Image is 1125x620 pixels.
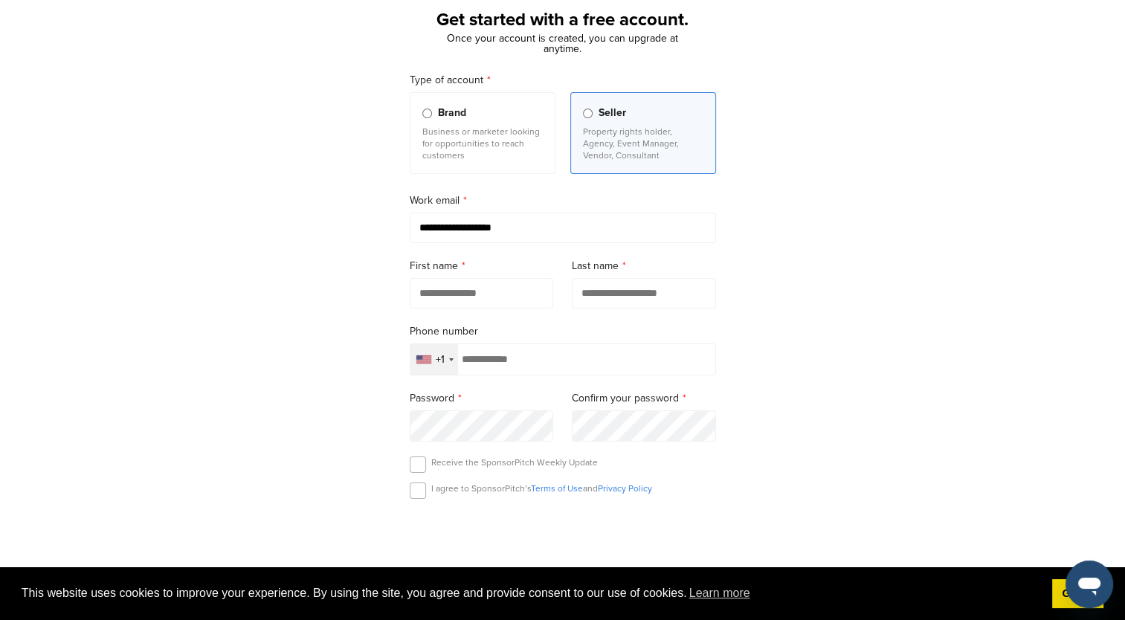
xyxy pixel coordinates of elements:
[531,483,583,494] a: Terms of Use
[422,109,432,118] input: Brand Business or marketer looking for opportunities to reach customers
[572,258,716,274] label: Last name
[410,344,458,375] div: Selected country
[410,258,554,274] label: First name
[410,72,716,88] label: Type of account
[583,109,593,118] input: Seller Property rights holder, Agency, Event Manager, Vendor, Consultant
[422,126,543,161] p: Business or marketer looking for opportunities to reach customers
[438,105,466,121] span: Brand
[431,482,652,494] p: I agree to SponsorPitch’s and
[447,32,678,55] span: Once your account is created, you can upgrade at anytime.
[436,355,445,365] div: +1
[22,582,1040,604] span: This website uses cookies to improve your experience. By using the site, you agree and provide co...
[598,483,652,494] a: Privacy Policy
[410,193,716,209] label: Work email
[583,126,703,161] p: Property rights holder, Agency, Event Manager, Vendor, Consultant
[478,516,648,560] iframe: reCAPTCHA
[410,323,716,340] label: Phone number
[392,7,734,33] h1: Get started with a free account.
[431,456,598,468] p: Receive the SponsorPitch Weekly Update
[410,390,554,407] label: Password
[572,390,716,407] label: Confirm your password
[1052,579,1103,609] a: dismiss cookie message
[687,582,752,604] a: learn more about cookies
[1066,561,1113,608] iframe: Button to launch messaging window
[599,105,626,121] span: Seller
